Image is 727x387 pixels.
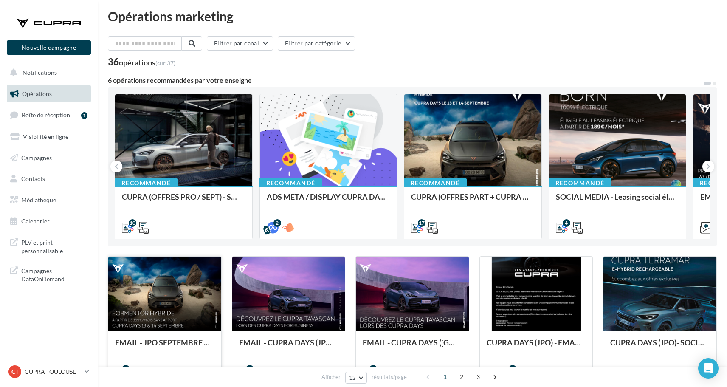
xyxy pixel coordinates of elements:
[23,133,68,140] span: Visibilité en ligne
[5,262,93,287] a: Campagnes DataOnDemand
[418,219,425,227] div: 17
[7,364,91,380] a: CT CUPRA TOULOUSE
[122,365,130,373] div: 2
[363,338,462,355] div: EMAIL - CUPRA DAYS ([GEOGRAPHIC_DATA]) Private Générique
[349,374,356,381] span: 12
[5,64,89,82] button: Notifications
[21,196,56,203] span: Médiathèque
[22,111,70,119] span: Boîte de réception
[155,59,175,67] span: (sur 37)
[372,373,407,381] span: résultats/page
[21,218,50,225] span: Calendrier
[5,128,93,146] a: Visibilité en ligne
[108,10,717,23] div: Opérations marketing
[259,178,322,188] div: Recommandé
[698,358,719,379] div: Open Intercom Messenger
[5,85,93,103] a: Opérations
[23,69,57,76] span: Notifications
[21,175,45,182] span: Contacts
[25,367,81,376] p: CUPRA TOULOUSE
[207,36,273,51] button: Filtrer par canal
[455,370,468,384] span: 2
[438,370,452,384] span: 1
[321,373,341,381] span: Afficher
[11,367,19,376] span: CT
[239,338,338,355] div: EMAIL - CUPRA DAYS (JPO) Fleet Générique
[21,265,87,283] span: Campagnes DataOnDemand
[487,338,586,355] div: CUPRA DAYS (JPO) - EMAIL + SMS
[5,106,93,124] a: Boîte de réception1
[115,178,178,188] div: Recommandé
[563,219,570,227] div: 4
[21,154,52,161] span: Campagnes
[556,192,679,209] div: SOCIAL MEDIA - Leasing social électrique - CUPRA Born
[509,365,516,373] div: 2
[404,178,467,188] div: Recommandé
[267,192,390,209] div: ADS META / DISPLAY CUPRA DAYS Septembre 2025
[129,219,136,227] div: 10
[7,40,91,55] button: Nouvelle campagne
[108,57,175,67] div: 36
[471,370,485,384] span: 3
[122,192,245,209] div: CUPRA (OFFRES PRO / SEPT) - SOCIAL MEDIA
[21,237,87,255] span: PLV et print personnalisable
[22,90,52,97] span: Opérations
[278,36,355,51] button: Filtrer par catégorie
[411,192,535,209] div: CUPRA (OFFRES PART + CUPRA DAYS / SEPT) - SOCIAL MEDIA
[5,170,93,188] a: Contacts
[273,219,281,227] div: 2
[81,112,87,119] div: 1
[119,59,175,66] div: opérations
[5,191,93,209] a: Médiathèque
[5,233,93,258] a: PLV et print personnalisable
[345,372,367,384] button: 12
[108,77,703,84] div: 6 opérations recommandées par votre enseigne
[5,212,93,230] a: Calendrier
[5,149,93,167] a: Campagnes
[610,338,710,355] div: CUPRA DAYS (JPO)- SOCIAL MEDIA
[115,338,214,355] div: EMAIL - JPO SEPTEMBRE 2025
[246,365,254,373] div: 5
[549,178,611,188] div: Recommandé
[369,365,377,373] div: 5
